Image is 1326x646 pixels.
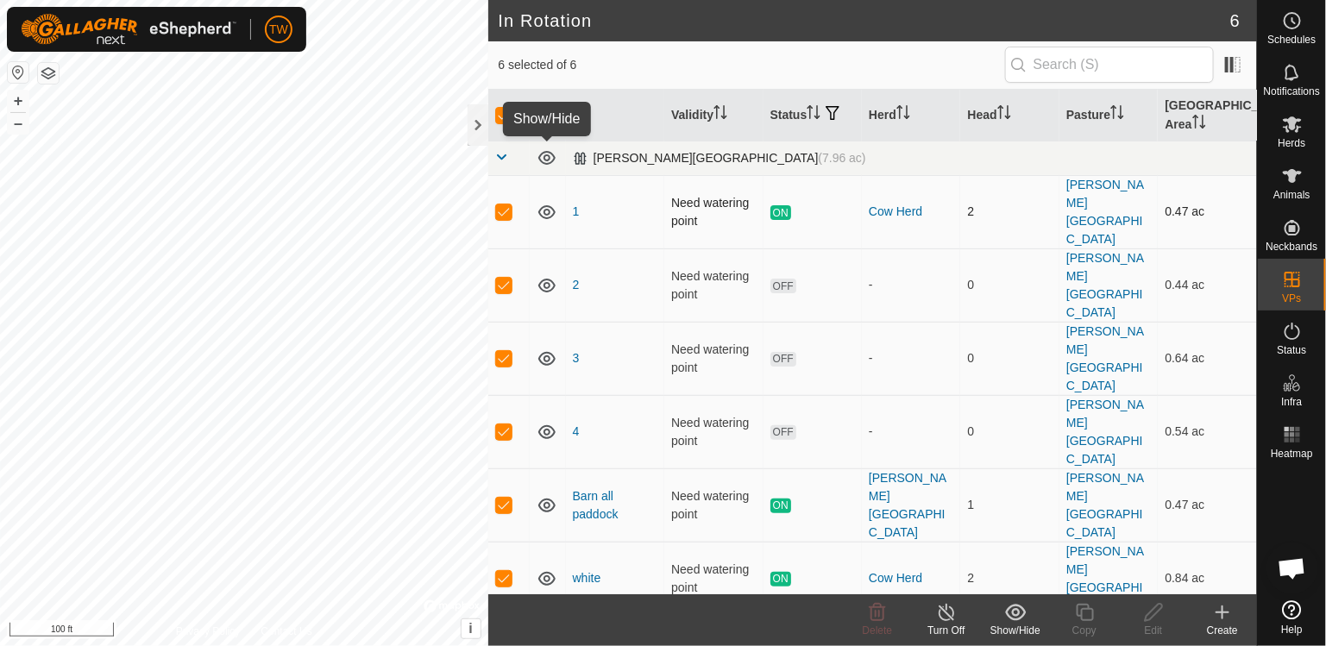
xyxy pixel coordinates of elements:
p-sorticon: Activate to sort [713,108,727,122]
span: OFF [770,352,796,367]
a: Barn all paddock [573,489,619,521]
td: Need watering point [664,395,763,468]
span: Help [1281,624,1303,635]
td: 0.54 ac [1158,395,1257,468]
button: Reset Map [8,62,28,83]
input: Search (S) [1005,47,1214,83]
div: Edit [1119,623,1188,638]
div: Cow Herd [869,203,953,221]
span: TW [269,21,288,39]
p-sorticon: Activate to sort [1110,108,1124,122]
div: - [869,423,953,441]
span: 6 selected of 6 [499,56,1005,74]
th: VP [566,90,664,141]
span: ON [770,572,791,586]
span: Infra [1281,397,1302,407]
button: + [8,91,28,111]
span: Animals [1273,190,1310,200]
a: 1 [573,204,580,218]
td: Need watering point [664,175,763,248]
img: Gallagher Logo [21,14,236,45]
div: Copy [1050,623,1119,638]
div: Create [1188,623,1257,638]
div: [PERSON_NAME][GEOGRAPHIC_DATA] [573,151,866,166]
div: - [869,276,953,294]
p-sorticon: Activate to sort [997,108,1011,122]
span: OFF [770,425,796,440]
th: Pasture [1059,90,1158,141]
a: [PERSON_NAME][GEOGRAPHIC_DATA] [1066,324,1144,392]
td: 0 [960,395,1059,468]
p-sorticon: Activate to sort [512,108,526,122]
div: Show/Hide [981,623,1050,638]
button: i [462,619,481,638]
span: 6 [1230,8,1240,34]
div: Turn Off [912,623,981,638]
h2: In Rotation [499,10,1230,31]
p-sorticon: Activate to sort [896,108,910,122]
td: Need watering point [664,322,763,395]
span: ON [770,205,791,220]
td: Need watering point [664,468,763,542]
span: VPs [1282,293,1301,304]
a: [PERSON_NAME][GEOGRAPHIC_DATA] [1066,398,1144,466]
div: Cow Herd [869,569,953,587]
a: 2 [573,278,580,292]
th: Head [960,90,1059,141]
button: – [8,113,28,134]
td: 0.44 ac [1158,248,1257,322]
td: Need watering point [664,248,763,322]
span: Schedules [1267,34,1316,45]
td: 0.84 ac [1158,542,1257,615]
td: 0 [960,322,1059,395]
a: Privacy Policy [176,624,241,639]
p-sorticon: Activate to sort [807,108,820,122]
a: Contact Us [261,624,311,639]
td: 2 [960,175,1059,248]
span: Herds [1278,138,1305,148]
td: 0.64 ac [1158,322,1257,395]
span: Notifications [1264,86,1320,97]
th: Validity [664,90,763,141]
div: - [869,349,953,367]
a: Help [1258,593,1326,642]
span: ON [770,499,791,513]
span: Heatmap [1271,448,1313,459]
td: 0.47 ac [1158,175,1257,248]
td: Need watering point [664,542,763,615]
a: [PERSON_NAME][GEOGRAPHIC_DATA] [1066,178,1144,246]
div: [PERSON_NAME][GEOGRAPHIC_DATA] [869,469,953,542]
th: Herd [862,90,960,141]
span: Delete [863,624,893,637]
td: 2 [960,542,1059,615]
td: 0 [960,248,1059,322]
a: white [573,571,601,585]
p-sorticon: Activate to sort [537,108,550,122]
span: (7.96 ac) [818,151,865,165]
span: i [468,621,472,636]
a: 4 [573,424,580,438]
span: Neckbands [1266,241,1317,252]
a: [PERSON_NAME][GEOGRAPHIC_DATA] [1066,251,1144,319]
p-sorticon: Activate to sort [1192,117,1206,131]
td: 0.47 ac [1158,468,1257,542]
a: [PERSON_NAME][GEOGRAPHIC_DATA] [1066,471,1144,539]
th: Status [764,90,862,141]
span: Status [1277,345,1306,355]
a: 3 [573,351,580,365]
button: Map Layers [38,63,59,84]
span: OFF [770,279,796,293]
th: [GEOGRAPHIC_DATA] Area [1158,90,1257,141]
a: [PERSON_NAME][GEOGRAPHIC_DATA] [1066,544,1144,612]
div: Open chat [1266,543,1318,594]
td: 1 [960,468,1059,542]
